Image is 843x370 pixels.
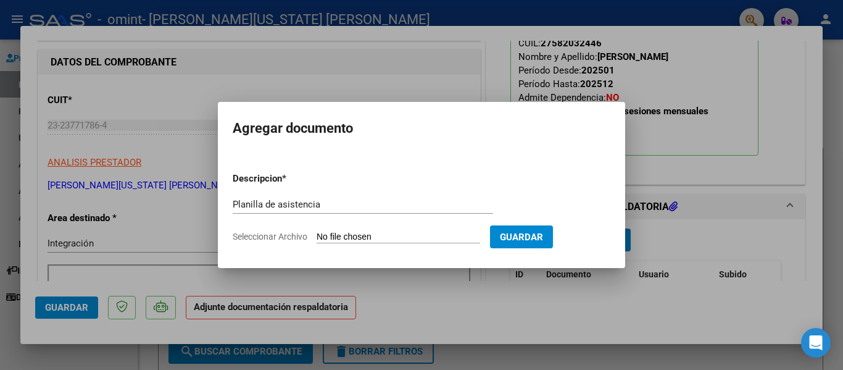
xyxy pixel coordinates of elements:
div: Open Intercom Messenger [801,328,831,358]
span: Guardar [500,232,543,243]
span: Seleccionar Archivo [233,232,307,242]
p: Descripcion [233,172,346,186]
h2: Agregar documento [233,117,610,140]
button: Guardar [490,225,553,248]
